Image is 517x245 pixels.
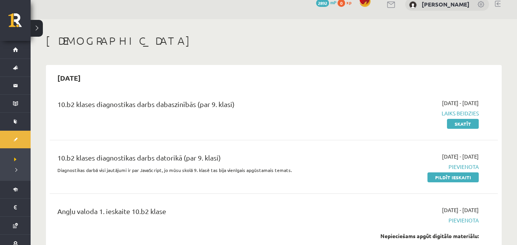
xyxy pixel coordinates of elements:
[427,172,479,182] a: Pildīt ieskaiti
[346,163,479,171] span: Pievienota
[57,153,334,167] div: 10.b2 klases diagnostikas darbs datorikā (par 9. klasi)
[346,232,479,240] div: Nepieciešams apgūt digitālo materiālu:
[57,206,334,220] div: Angļu valoda 1. ieskaite 10.b2 klase
[57,167,334,174] p: Diagnostikas darbā visi jautājumi ir par JavaScript, jo mūsu skolā 9. klasē tas bija vienīgais ap...
[442,99,479,107] span: [DATE] - [DATE]
[46,34,502,47] h1: [DEMOGRAPHIC_DATA]
[409,1,417,9] img: Amanda Sirmule
[346,216,479,224] span: Pievienota
[442,153,479,161] span: [DATE] - [DATE]
[57,99,334,113] div: 10.b2 klases diagnostikas darbs dabaszinībās (par 9. klasi)
[346,109,479,117] span: Laiks beidzies
[447,119,479,129] a: Skatīt
[8,13,31,32] a: Rīgas 1. Tālmācības vidusskola
[50,69,88,87] h2: [DATE]
[442,206,479,214] span: [DATE] - [DATE]
[422,0,470,8] a: [PERSON_NAME]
